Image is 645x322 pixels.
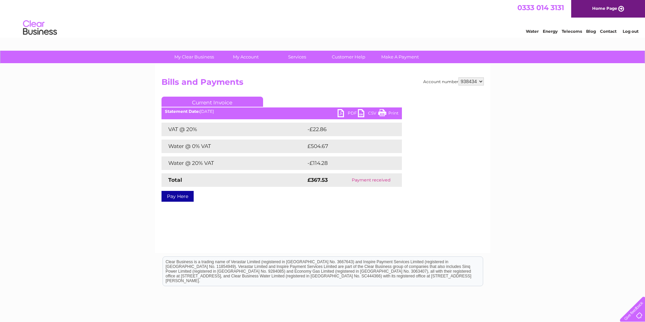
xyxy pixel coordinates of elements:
[162,77,484,90] h2: Bills and Payments
[306,156,390,170] td: -£114.28
[623,29,639,34] a: Log out
[163,4,483,33] div: Clear Business is a trading name of Verastar Limited (registered in [GEOGRAPHIC_DATA] No. 3667643...
[162,156,306,170] td: Water @ 20% VAT
[23,18,57,38] img: logo.png
[423,77,484,85] div: Account number
[338,109,358,119] a: PDF
[162,123,306,136] td: VAT @ 20%
[162,97,263,107] a: Current Invoice
[166,51,222,63] a: My Clear Business
[340,173,402,187] td: Payment received
[358,109,378,119] a: CSV
[586,29,596,34] a: Blog
[218,51,274,63] a: My Account
[562,29,582,34] a: Telecoms
[162,140,306,153] td: Water @ 0% VAT
[306,140,390,153] td: £504.67
[517,3,564,12] a: 0333 014 3131
[543,29,558,34] a: Energy
[168,177,182,183] strong: Total
[306,123,389,136] td: -£22.86
[378,109,399,119] a: Print
[165,109,200,114] b: Statement Date:
[600,29,617,34] a: Contact
[307,177,328,183] strong: £367.53
[372,51,428,63] a: Make A Payment
[162,191,194,202] a: Pay Here
[526,29,539,34] a: Water
[269,51,325,63] a: Services
[162,109,402,114] div: [DATE]
[321,51,377,63] a: Customer Help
